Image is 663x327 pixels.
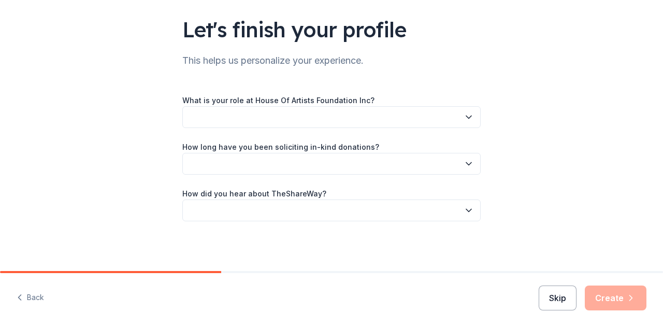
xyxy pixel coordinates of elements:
[17,287,44,309] button: Back
[182,142,379,152] label: How long have you been soliciting in-kind donations?
[182,189,326,199] label: How did you hear about TheShareWay?
[182,52,481,69] div: This helps us personalize your experience.
[539,286,576,310] button: Skip
[182,15,481,44] div: Let's finish your profile
[182,95,374,106] label: What is your role at House Of Artists Foundation Inc?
